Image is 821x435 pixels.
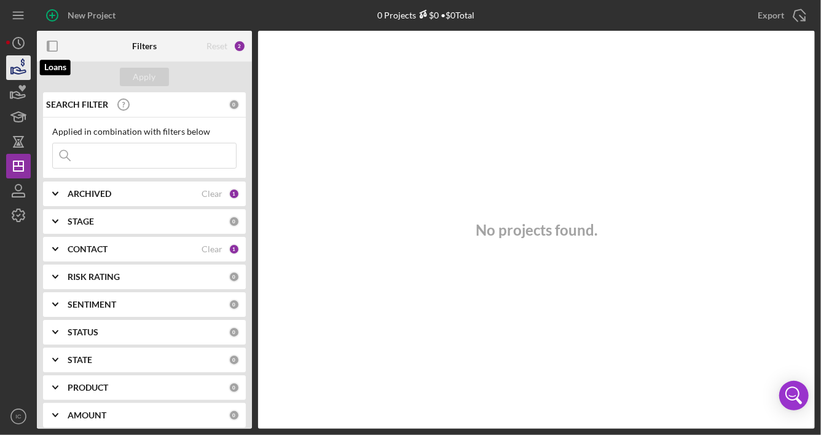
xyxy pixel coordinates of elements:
[745,3,815,28] button: Export
[68,3,116,28] div: New Project
[758,3,784,28] div: Export
[68,327,98,337] b: STATUS
[779,381,809,410] div: Open Intercom Messenger
[46,100,108,110] b: SEARCH FILTER
[133,68,156,86] div: Apply
[234,40,246,52] div: 2
[68,189,111,199] b: ARCHIVED
[416,10,439,20] div: $0
[377,10,474,20] div: 0 Projects • $0 Total
[206,41,227,51] div: Reset
[229,244,240,255] div: 1
[68,217,94,226] b: STAGE
[52,127,237,137] div: Applied in combination with filters below
[68,300,116,309] b: SENTIMENT
[229,354,240,365] div: 0
[229,382,240,393] div: 0
[229,216,240,227] div: 0
[68,355,92,365] b: STATE
[6,404,31,429] button: IC
[120,68,169,86] button: Apply
[68,383,108,393] b: PRODUCT
[202,244,222,254] div: Clear
[229,188,240,199] div: 1
[15,413,22,420] text: IC
[68,244,108,254] b: CONTACT
[68,272,120,282] b: RISK RATING
[229,327,240,338] div: 0
[229,271,240,282] div: 0
[202,189,222,199] div: Clear
[132,41,157,51] b: Filters
[68,410,106,420] b: AMOUNT
[476,221,597,239] h3: No projects found.
[229,299,240,310] div: 0
[229,410,240,421] div: 0
[229,99,240,110] div: 0
[37,3,128,28] button: New Project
